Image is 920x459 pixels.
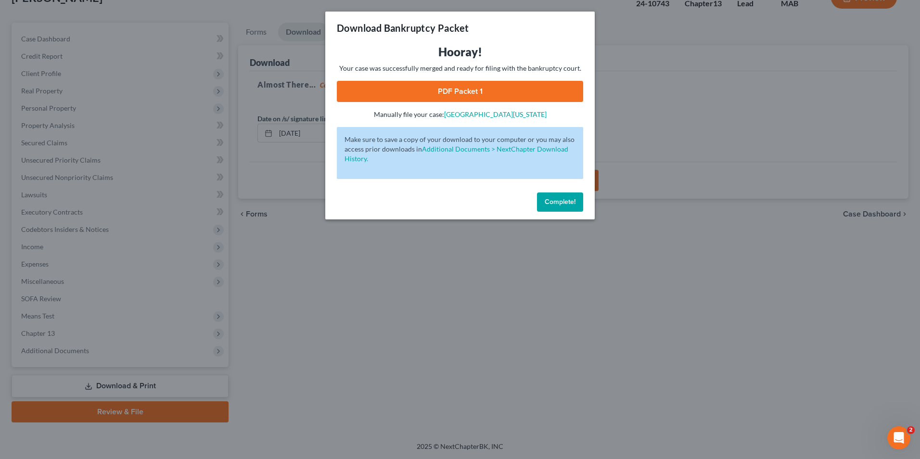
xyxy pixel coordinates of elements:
[345,145,568,163] a: Additional Documents > NextChapter Download History.
[537,192,583,212] button: Complete!
[444,110,547,118] a: [GEOGRAPHIC_DATA][US_STATE]
[907,426,915,434] span: 2
[345,135,575,164] p: Make sure to save a copy of your download to your computer or you may also access prior downloads in
[337,110,583,119] p: Manually file your case:
[337,64,583,73] p: Your case was successfully merged and ready for filing with the bankruptcy court.
[337,81,583,102] a: PDF Packet 1
[337,21,469,35] h3: Download Bankruptcy Packet
[887,426,910,449] iframe: Intercom live chat
[337,44,583,60] h3: Hooray!
[545,198,575,206] span: Complete!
